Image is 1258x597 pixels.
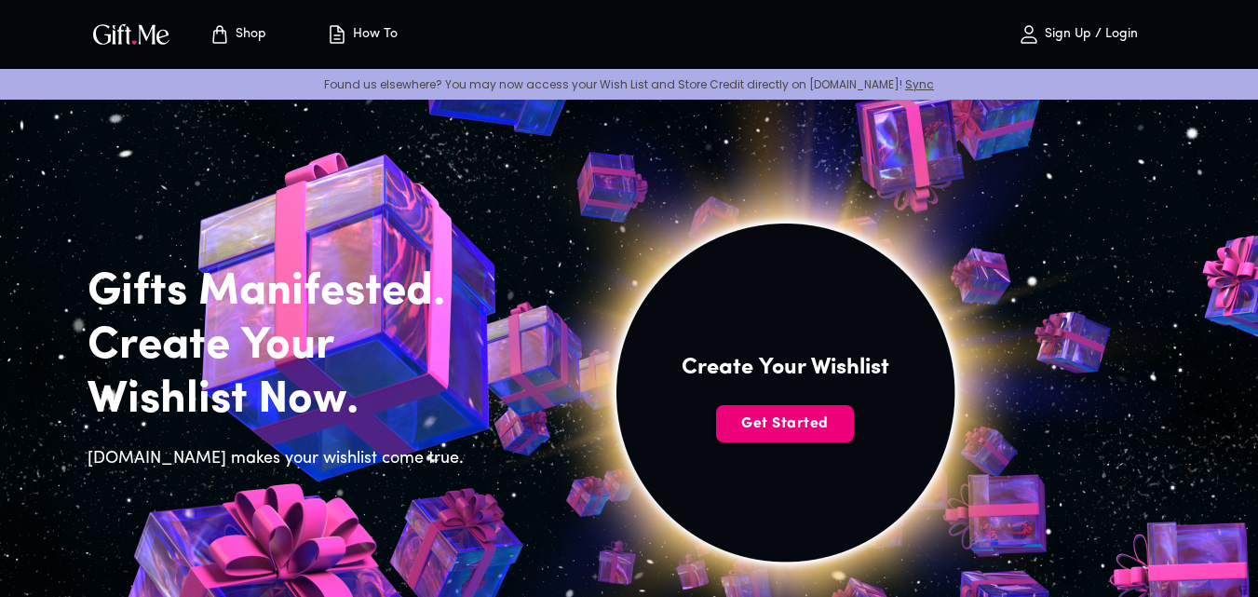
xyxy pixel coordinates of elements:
h6: [DOMAIN_NAME] makes your wishlist come true. [88,446,475,472]
p: How To [348,27,398,43]
h2: Wishlist Now. [88,373,475,427]
button: GiftMe Logo [88,23,175,46]
p: Found us elsewhere? You may now access your Wish List and Store Credit directly on [DOMAIN_NAME]! [15,76,1243,92]
img: how-to.svg [326,23,348,46]
span: Get Started [716,414,854,434]
button: Sign Up / Login [985,5,1171,64]
button: How To [311,5,413,64]
p: Shop [231,27,266,43]
h2: Create Your [88,319,475,373]
img: GiftMe Logo [89,20,173,47]
h4: Create Your Wishlist [682,353,889,383]
a: Sync [905,76,934,92]
button: Get Started [716,405,854,442]
button: Store page [186,5,289,64]
h2: Gifts Manifested. [88,265,475,319]
p: Sign Up / Login [1040,27,1138,43]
